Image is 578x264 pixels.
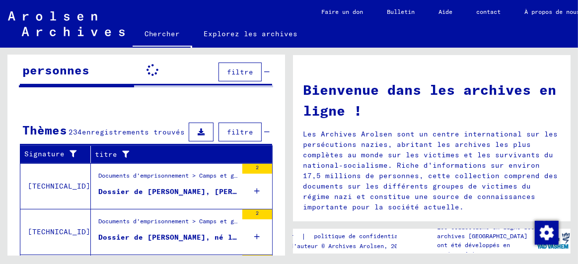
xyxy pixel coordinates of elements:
font: contact [477,8,501,15]
div: Signature [24,146,90,162]
a: Chercher [133,22,192,48]
a: politique de confidentialité [306,231,424,242]
font: Faire un don [322,8,363,15]
img: Modifier le consentement [535,221,559,245]
font: titre [95,150,117,159]
font: Chercher [144,29,180,38]
font: | [302,232,306,241]
font: Explorez les archives [204,29,298,38]
font: 2 [256,210,259,216]
font: [TECHNICAL_ID] [28,227,90,236]
font: personnes [22,63,89,77]
font: [TECHNICAL_ID] [28,182,90,191]
button: filtre [218,123,262,141]
font: Droits d'auteur © Archives Arolsen, 2021 [266,242,405,250]
font: filtre [227,67,253,76]
font: 234 [69,128,82,136]
font: Signature [24,149,65,158]
a: Explorez les archives [192,22,310,46]
font: 2 [256,164,259,171]
font: enregistrements trouvés [82,128,185,136]
font: Dossier de [PERSON_NAME], né le [DEMOGRAPHIC_DATA] [98,233,322,242]
button: filtre [218,63,262,81]
font: ont été développés en partenariat avec [437,241,510,258]
font: Bienvenue dans les archives en ligne ! [303,81,556,119]
font: Dossier de [PERSON_NAME], [PERSON_NAME], né le [DEMOGRAPHIC_DATA] [98,187,389,196]
img: Arolsen_neg.svg [8,11,125,36]
font: Bulletin [387,8,415,15]
font: Les Archives Arolsen sont un centre international sur les persécutions nazies, abritant les archi... [303,130,558,211]
font: Thèmes [22,123,67,137]
font: politique de confidentialité [314,232,412,240]
div: titre [95,146,260,162]
font: Une grande partie des quelque 30 millions de documents est désormais accessible en ligne dans les... [303,220,558,260]
font: 2 [256,256,259,262]
font: Aide [439,8,453,15]
font: filtre [227,128,253,136]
